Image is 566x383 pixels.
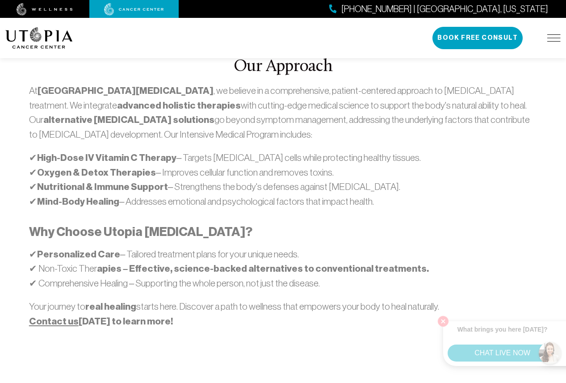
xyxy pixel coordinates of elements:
strong: Mind-Body Healing [37,196,119,207]
span: [PHONE_NUMBER] | [GEOGRAPHIC_DATA], [US_STATE] [341,3,548,16]
strong: real healing [85,301,136,312]
a: [PHONE_NUMBER] | [GEOGRAPHIC_DATA], [US_STATE] [329,3,548,16]
strong: [GEOGRAPHIC_DATA][MEDICAL_DATA] [38,85,214,97]
img: cancer center [104,3,164,16]
h2: Our Approach [29,58,537,76]
strong: Nutritional & Immune Support [37,181,168,193]
a: Contact us [29,316,79,327]
strong: Personalized Care [37,248,120,260]
img: icon-hamburger [547,34,561,42]
img: logo [5,27,73,49]
p: ✔ – Tailored treatment plans for your unique needs. ✔ Non-Toxic Ther ✔ Comprehensive Healing – Su... [29,247,537,290]
button: Book Free Consult [432,27,523,49]
strong: [DATE] to learn more! [29,316,173,327]
p: Your journey to starts here. Discover a path to wellness that empowers your body to heal naturally. [29,299,537,328]
strong: Oxygen & Detox Therapies [37,167,156,178]
img: wellness [17,3,73,16]
strong: Why Choose Utopia [MEDICAL_DATA]? [29,224,252,239]
p: ✔ – Targets [MEDICAL_DATA] cells while protecting healthy tissues. ✔ – Improves cellular function... [29,151,537,209]
strong: advanced holistic therapies [117,100,241,111]
strong: apies – Effective, science-backed alternatives to conventional treatments. [97,263,429,274]
strong: High-Dose IV Vitamin C Therapy [37,152,176,164]
p: At , we believe in a comprehensive, patient-centered approach to [MEDICAL_DATA] treatment. We int... [29,84,537,141]
strong: alternative [MEDICAL_DATA] solutions [43,114,214,126]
